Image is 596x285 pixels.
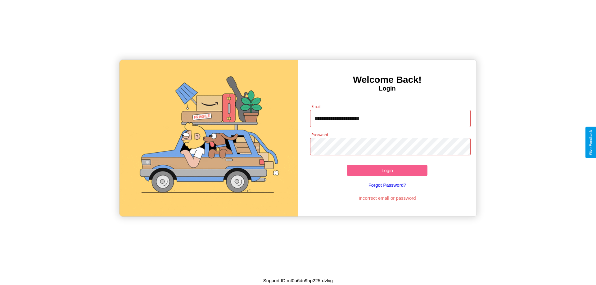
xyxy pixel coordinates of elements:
div: Give Feedback [589,130,593,155]
label: Password [311,132,328,137]
h3: Welcome Back! [298,74,476,85]
h4: Login [298,85,476,92]
a: Forgot Password? [307,176,468,194]
p: Incorrect email or password [307,194,468,202]
img: gif [120,60,298,216]
button: Login [347,165,427,176]
label: Email [311,104,321,109]
p: Support ID: mf0u6dn9hp225rdvlvg [263,276,333,285]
